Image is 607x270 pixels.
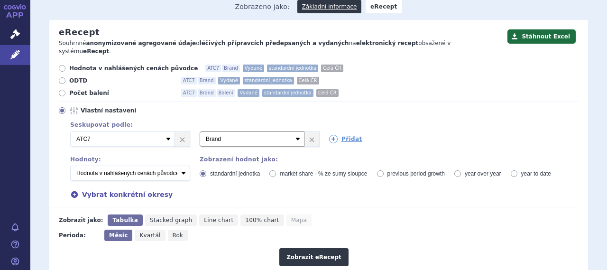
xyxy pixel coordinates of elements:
[61,121,579,128] div: Seskupovat podle:
[198,89,216,97] span: Brand
[262,89,313,97] span: standardní jednotka
[69,65,198,72] span: Hodnota v nahlášených cenách původce
[112,217,138,223] span: Tabulka
[61,189,579,200] div: Vybrat konkrétní okresy
[245,217,279,223] span: 100% chart
[204,217,233,223] span: Line chart
[267,65,318,72] span: standardní jednotka
[109,232,128,239] span: Měsíc
[200,40,349,47] strong: léčivých přípravcích předepsaných a vydaných
[200,156,579,163] div: Zobrazení hodnot jako:
[304,132,319,146] a: ×
[218,77,239,84] span: Vydané
[507,29,576,44] button: Stáhnout Excel
[210,170,260,177] span: standardní jednotka
[181,89,197,97] span: ATC7
[59,230,100,241] div: Perioda:
[329,135,362,143] a: Přidat
[243,77,294,84] span: standardní jednotka
[139,232,160,239] span: Kvartál
[465,170,501,177] span: year over year
[86,40,196,47] strong: anonymizované agregované údaje
[316,89,339,97] span: Celá ČR
[297,77,319,84] span: Celá ČR
[150,217,192,223] span: Stacked graph
[280,170,367,177] span: market share - % ze sumy sloupce
[61,131,579,147] div: 2
[321,65,343,72] span: Celá ČR
[387,170,445,177] span: previous period growth
[70,156,190,163] div: Hodnoty:
[217,89,235,97] span: Balení
[279,248,349,266] button: Zobrazit eRecept
[59,27,100,37] h2: eRecept
[69,89,174,97] span: Počet balení
[83,48,109,55] strong: eRecept
[238,89,259,97] span: Vydané
[356,40,419,47] strong: elektronický recept
[205,65,221,72] span: ATC7
[175,132,190,146] a: ×
[59,39,503,56] p: Souhrnné o na obsažené v systému .
[181,77,197,84] span: ATC7
[243,65,264,72] span: Vydané
[291,217,307,223] span: Mapa
[69,77,174,84] span: ODTD
[59,214,103,226] div: Zobrazit jako:
[81,107,185,114] span: Vlastní nastavení
[222,65,240,72] span: Brand
[198,77,216,84] span: Brand
[521,170,551,177] span: year to date
[173,232,184,239] span: Rok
